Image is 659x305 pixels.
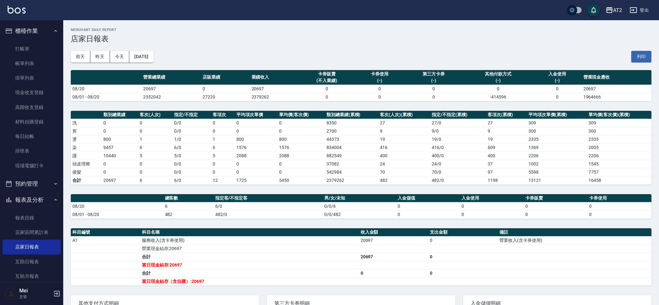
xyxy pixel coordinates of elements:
td: 44373 [325,135,379,143]
td: 0 [299,93,355,101]
td: 2379262 [250,93,299,101]
td: 0 [588,202,651,210]
td: 08/01 - 08/20 [71,210,163,218]
th: 平均項次單價 [235,111,278,119]
td: 0 [138,168,173,176]
button: 登出 [627,4,651,16]
td: 416 / 0 [430,143,486,152]
td: 3450 [278,176,325,184]
div: 第三方卡券 [406,71,462,77]
td: 1964666 [582,93,651,101]
td: 20697 [142,85,201,93]
a: 互助日報表 [3,254,61,269]
th: 平均項次單價(累積) [527,111,587,119]
td: 882549 [325,152,379,160]
td: 300 [587,127,651,135]
td: 0 [428,269,498,277]
button: 櫃檯作業 [3,23,61,39]
td: 27 [486,119,527,127]
td: 20697 [359,236,429,244]
td: 0 [201,85,250,93]
td: 0 [102,160,138,168]
button: 今天 [110,51,130,63]
td: 0 [463,85,533,93]
td: 16458 [587,176,651,184]
h5: Mei [19,288,52,294]
td: 20697 [102,176,138,184]
td: 6 [138,143,173,152]
th: 店販業績 [201,70,250,85]
td: 27 [378,119,430,127]
div: 入金使用 [534,71,580,77]
td: 2088 [278,152,325,160]
p: 主管 [19,294,52,300]
td: 0 / 0 [173,160,211,168]
div: (-) [465,77,531,84]
td: 服務收入(含卡券使用) [140,236,359,244]
td: 合計 [140,269,359,277]
td: 609 [486,143,527,152]
td: 542984 [325,168,379,176]
div: (-) [406,77,462,84]
td: 9 [378,127,430,135]
th: 單均價(客次價)(累積) [587,111,651,119]
td: 0 [211,127,235,135]
th: 類別總業績 [102,111,138,119]
td: 洗 [71,119,102,127]
td: 當日現金結存:20697 [140,261,359,269]
th: 客次(人次)(累積) [378,111,430,119]
table: a dense table [71,70,651,101]
td: 當日現金結存（含自購）:20697 [140,277,359,285]
td: 482 [163,210,214,218]
td: 400 [378,152,430,160]
td: 接髮 [71,168,102,176]
td: 0 [278,127,325,135]
td: 1 [211,135,235,143]
h3: 店家日報表 [71,34,651,43]
td: 482 [378,176,430,184]
td: 0 [404,93,463,101]
td: 1 / 0 [173,135,211,143]
td: 24 [378,160,430,168]
td: 309 [527,119,587,127]
button: 昨天 [90,51,110,63]
button: AT2 [603,4,625,17]
td: 0 [138,119,173,127]
td: 0 [235,160,278,168]
td: 20697 [582,85,651,93]
td: 0/0/482 [323,210,396,218]
td: 燙 [71,135,102,143]
td: 1369 [527,143,587,152]
div: (-) [357,77,402,84]
td: 2005 [587,143,651,152]
td: 2335 [587,135,651,143]
td: 416 [378,143,430,152]
td: 2206 [587,152,651,160]
th: 業績收入 [250,70,299,85]
div: 卡券販賣 [300,71,353,77]
table: a dense table [71,228,651,286]
td: 20697 [250,85,299,93]
td: 7757 [587,168,651,176]
td: 0 [235,127,278,135]
th: 入金儲值 [396,194,460,202]
th: 客項次(累積) [486,111,527,119]
td: 19 [486,135,527,143]
button: 列印 [631,51,651,63]
a: 每日結帳 [3,129,61,144]
td: 5 [138,152,173,160]
td: 6 [163,202,214,210]
td: 6/0 [214,202,323,210]
td: 5 [211,152,235,160]
td: 護 [71,152,102,160]
td: 08/20 [71,85,142,93]
th: 指定/不指定(累積) [430,111,486,119]
a: 掛單列表 [3,71,61,85]
td: 800 [102,135,138,143]
td: 19 / 0 [430,135,486,143]
td: 19 [378,135,430,143]
td: 剪 [71,127,102,135]
a: 報表目錄 [3,211,61,225]
td: 染 [71,143,102,152]
td: 0 [428,236,498,244]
